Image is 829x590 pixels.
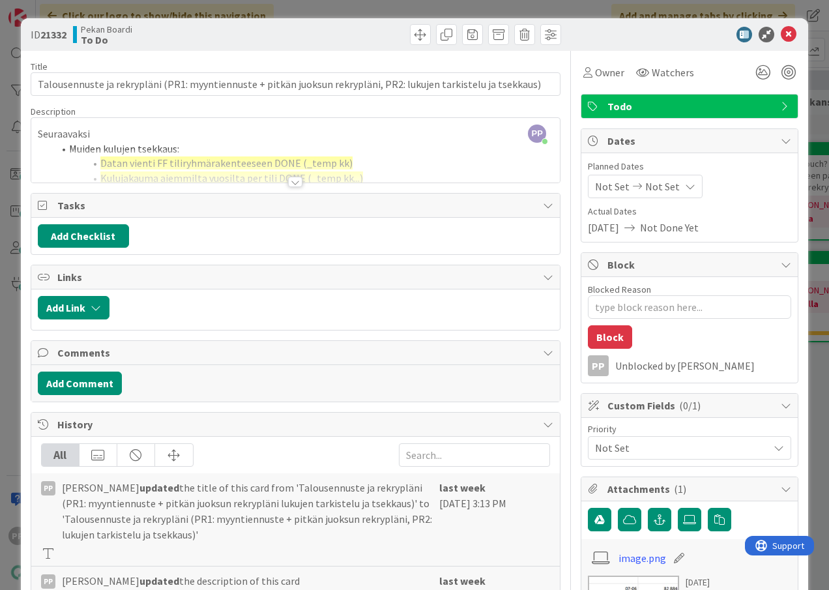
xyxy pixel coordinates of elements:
[139,574,179,587] b: updated
[139,481,179,494] b: updated
[607,481,774,497] span: Attachments
[81,35,132,45] b: To Do
[62,480,433,542] span: [PERSON_NAME] the title of this card from 'Talousennuste ja rekrypläni (PR1: myyntiennuste + pitk...
[645,179,680,194] span: Not Set
[31,61,48,72] label: Title
[595,439,762,457] span: Not Set
[588,325,632,349] button: Block
[62,573,300,589] span: [PERSON_NAME] the description of this card
[607,133,774,149] span: Dates
[640,220,699,235] span: Not Done Yet
[439,480,550,559] div: [DATE] 3:13 PM
[674,482,686,495] span: ( 1 )
[57,198,536,213] span: Tasks
[57,345,536,361] span: Comments
[38,224,129,248] button: Add Checklist
[588,205,791,218] span: Actual Dates
[31,72,560,96] input: type card name here...
[588,160,791,173] span: Planned Dates
[607,257,774,273] span: Block
[27,2,59,18] span: Support
[595,65,624,80] span: Owner
[41,481,55,495] div: PP
[38,372,122,395] button: Add Comment
[38,126,553,141] p: Seuraavaksi
[42,444,80,466] div: All
[588,284,651,295] label: Blocked Reason
[618,550,666,566] a: image.png
[40,28,66,41] b: 21332
[679,399,701,412] span: ( 0/1 )
[439,481,486,494] b: last week
[31,27,66,42] span: ID
[588,424,791,434] div: Priority
[38,296,109,319] button: Add Link
[53,141,553,156] li: Muiden kulujen tsekkaus:
[439,574,486,587] b: last week
[528,125,546,143] span: PP
[81,24,132,35] span: Pekan Boardi
[41,574,55,589] div: PP
[588,355,609,376] div: PP
[607,398,774,413] span: Custom Fields
[399,443,550,467] input: Search...
[615,360,791,372] div: Unblocked by [PERSON_NAME]
[31,106,76,117] span: Description
[686,576,748,589] div: [DATE]
[57,417,536,432] span: History
[588,220,619,235] span: [DATE]
[607,98,774,114] span: Todo
[652,65,694,80] span: Watchers
[57,269,536,285] span: Links
[595,179,630,194] span: Not Set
